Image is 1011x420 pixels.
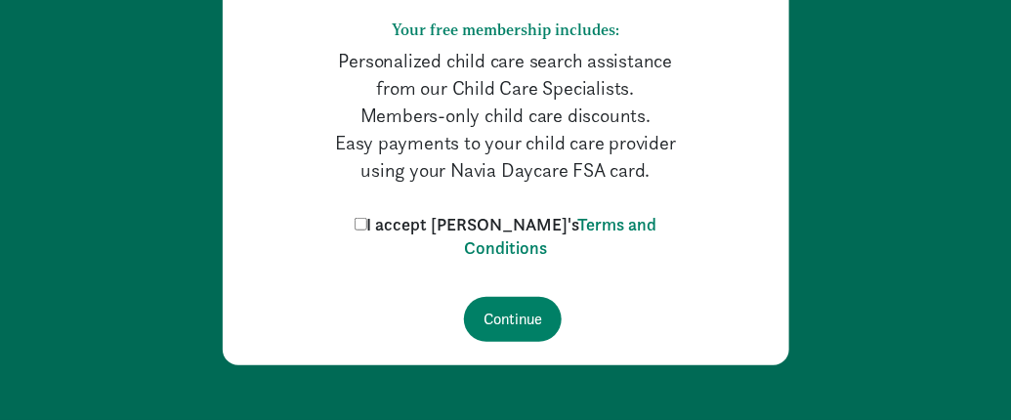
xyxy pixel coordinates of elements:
[350,213,662,260] label: I accept [PERSON_NAME]'s
[317,102,694,129] p: Members-only child care discounts.
[317,47,694,102] p: Personalized child care search assistance from our Child Care Specialists.
[464,213,657,259] a: Terms and Conditions
[464,297,562,342] input: Continue
[355,218,367,231] input: I accept [PERSON_NAME]'sTerms and Conditions
[317,21,694,39] h6: Your free membership includes:
[317,129,694,184] p: Easy payments to your child care provider using your Navia Daycare FSA card.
